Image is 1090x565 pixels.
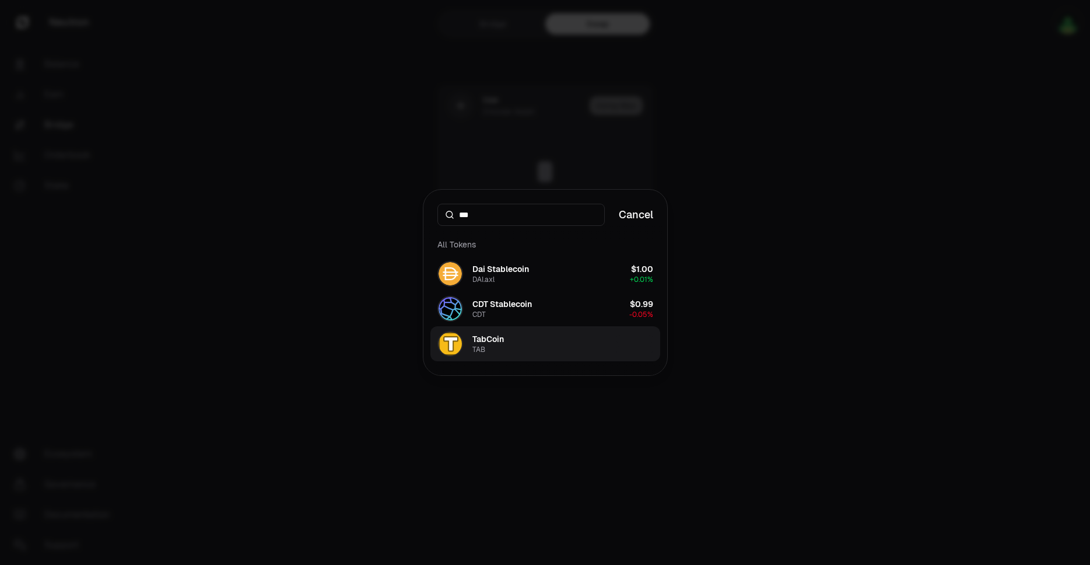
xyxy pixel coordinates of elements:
button: DAI.axl LogoDai StablecoinDAI.axl$1.00+0.01% [430,256,660,291]
div: DAI.axl [472,275,495,284]
div: CDT Stablecoin [472,298,532,310]
div: TabCoin [472,333,504,345]
img: CDT Logo [439,297,462,320]
span: -0.05% [629,310,653,319]
div: Dai Stablecoin [472,263,529,275]
div: CDT [472,310,486,319]
span: + 0.01% [630,275,653,284]
button: CDT LogoCDT StablecoinCDT$0.99-0.05% [430,291,660,326]
button: TAB LogoTabCoinTAB [430,326,660,361]
div: $0.99 [630,298,653,310]
button: Cancel [619,207,653,223]
div: TAB [472,345,485,354]
div: All Tokens [430,233,660,256]
img: TAB Logo [439,332,462,355]
img: DAI.axl Logo [439,262,462,285]
div: $1.00 [631,263,653,275]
